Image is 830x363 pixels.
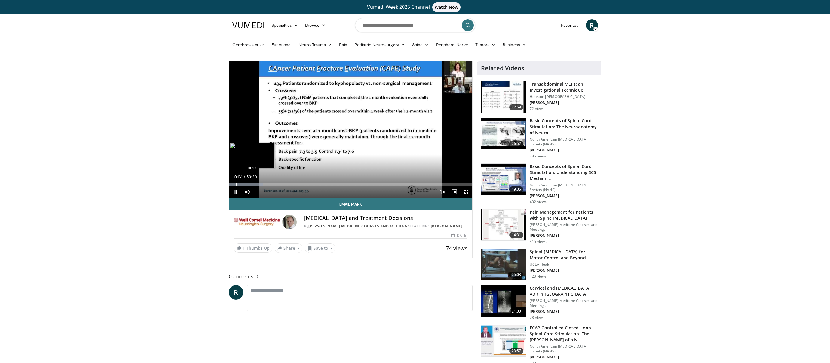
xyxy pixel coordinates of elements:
p: [PERSON_NAME] Medicine Courses and Meetings [530,222,597,232]
a: [PERSON_NAME] Medicine Courses and Meetings [308,224,410,229]
img: 56f187c5-4ee0-4fea-bafd-440954693c71.150x105_q85_crop-smart_upscale.jpg [481,118,526,149]
h3: Basic Concepts of Spinal Cord Stimulation: The Neuroanatomy of Neuro… [530,118,597,136]
a: [PERSON_NAME] [431,224,463,229]
p: 402 views [530,200,547,204]
a: Pediatric Neurosurgery [351,39,409,51]
a: Business [499,39,530,51]
span: 21:00 [509,308,524,314]
a: Email Mark [229,198,473,210]
a: 1 Thumbs Up [234,243,272,253]
span: 53:30 [246,175,257,179]
p: [PERSON_NAME] Medicine Courses and Meetings [530,298,597,308]
span: 14:31 [509,232,524,238]
p: [PERSON_NAME] [530,355,597,360]
p: [PERSON_NAME] [530,233,597,238]
span: 19:05 [509,186,524,192]
button: Mute [241,186,253,198]
div: Progress Bar [229,183,473,186]
span: 74 views [446,245,467,252]
img: Weill Cornell Medicine Courses and Meetings [234,215,280,229]
span: 23:57 [509,348,524,354]
p: North American [MEDICAL_DATA] Society (NANS) [530,344,597,354]
span: 1 [243,245,245,251]
p: North American [MEDICAL_DATA] Society (NANS) [530,137,597,147]
img: d97692dc-9f18-4e90-87c2-562f424998fc.150x105_q85_crop-smart_upscale.jpg [481,209,526,241]
a: Vumedi Week 2025 ChannelWatch Now [233,2,597,12]
span: 0:04 [234,175,243,179]
a: 19:05 Basic Concepts of Spinal Cord Stimulation: Understanding SCS Mechani… North American [MEDIC... [481,163,597,204]
a: Browse [302,19,329,31]
span: 22:59 [509,104,524,110]
video-js: Video Player [229,61,473,198]
button: Fullscreen [460,186,472,198]
a: Neuro-Trauma [295,39,335,51]
p: 72 views [530,106,544,111]
a: R [229,285,243,300]
img: 690569bd-f8a5-4d94-8a35-8a4a834a6d39.150x105_q85_crop-smart_upscale.jpg [481,325,526,356]
button: Pause [229,186,241,198]
a: Tumors [472,39,499,51]
div: [DATE] [451,233,467,238]
h4: [MEDICAL_DATA] and Treatment Decisions [304,215,467,221]
p: 285 views [530,154,547,159]
span: 26:52 [509,141,524,147]
a: Specialties [268,19,302,31]
input: Search topics, interventions [355,18,475,32]
p: Houston [DEMOGRAPHIC_DATA] [530,94,597,99]
a: 22:59 Transabdominal MEPs: an Investigational Technique Houston [DEMOGRAPHIC_DATA] [PERSON_NAME] ... [481,81,597,113]
a: Functional [268,39,295,51]
h3: Basic Concepts of Spinal Cord Stimulation: Understanding SCS Mechani… [530,163,597,181]
img: VuMedi Logo [232,22,264,28]
button: Enable picture-in-picture mode [448,186,460,198]
h3: Pain Management for Patients with Spine [MEDICAL_DATA] [530,209,597,221]
span: Comments 0 [229,273,473,280]
img: 1680daec-fcfd-4287-ac41-19e7acb46365.150x105_q85_crop-smart_upscale.jpg [481,164,526,195]
a: 21:00 Cervical and [MEDICAL_DATA] ADR in [GEOGRAPHIC_DATA] [PERSON_NAME] Medicine Courses and Mee... [481,285,597,320]
span: / [244,175,245,179]
p: [PERSON_NAME] [530,100,597,105]
h3: Transabdominal MEPs: an Investigational Technique [530,81,597,93]
button: Playback Rate [436,186,448,198]
p: 423 views [530,274,547,279]
img: Avatar [282,215,297,229]
p: 315 views [530,239,547,244]
button: Share [275,243,303,253]
h4: Related Videos [481,65,524,72]
a: Cerebrovascular [229,39,268,51]
a: Favorites [557,19,582,31]
a: R [586,19,598,31]
img: 80501b3d-7b29-4740-be92-e9603a08b4dc.150x105_q85_crop-smart_upscale.jpg [481,249,526,280]
p: 78 views [530,315,544,320]
p: [PERSON_NAME] [530,148,597,153]
img: eabc70fa-d514-412c-b6da-43cc2eccbe13.150x105_q85_crop-smart_upscale.jpg [481,285,526,317]
img: 1a318922-2e81-4474-bd2b-9f1cef381d3f.150x105_q85_crop-smart_upscale.jpg [481,81,526,113]
h3: ECAP Controlled Closed-Loop Spinal Cord Stimulation: The [PERSON_NAME] of a N… [530,325,597,343]
p: UCLA Health [530,262,597,267]
span: 25:03 [509,272,524,278]
h3: Cervical and [MEDICAL_DATA] ADR in [GEOGRAPHIC_DATA] [530,285,597,297]
div: By FEATURING [304,224,467,229]
button: Save to [305,243,335,253]
img: image.jpeg [230,143,275,168]
a: Spine [409,39,432,51]
p: [PERSON_NAME] [530,309,597,314]
a: Pain [335,39,351,51]
span: Watch Now [432,2,461,12]
a: 25:03 Spinal [MEDICAL_DATA] for Motor Control and Beyond UCLA Health [PERSON_NAME] 423 views [481,249,597,281]
a: Peripheral Nerve [433,39,472,51]
p: North American [MEDICAL_DATA] Society (NANS) [530,183,597,192]
a: 26:52 Basic Concepts of Spinal Cord Stimulation: The Neuroanatomy of Neuro… North American [MEDIC... [481,118,597,159]
p: [PERSON_NAME] [530,194,597,198]
p: [PERSON_NAME] [530,268,597,273]
a: 14:31 Pain Management for Patients with Spine [MEDICAL_DATA] [PERSON_NAME] Medicine Courses and M... [481,209,597,244]
h3: Spinal [MEDICAL_DATA] for Motor Control and Beyond [530,249,597,261]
